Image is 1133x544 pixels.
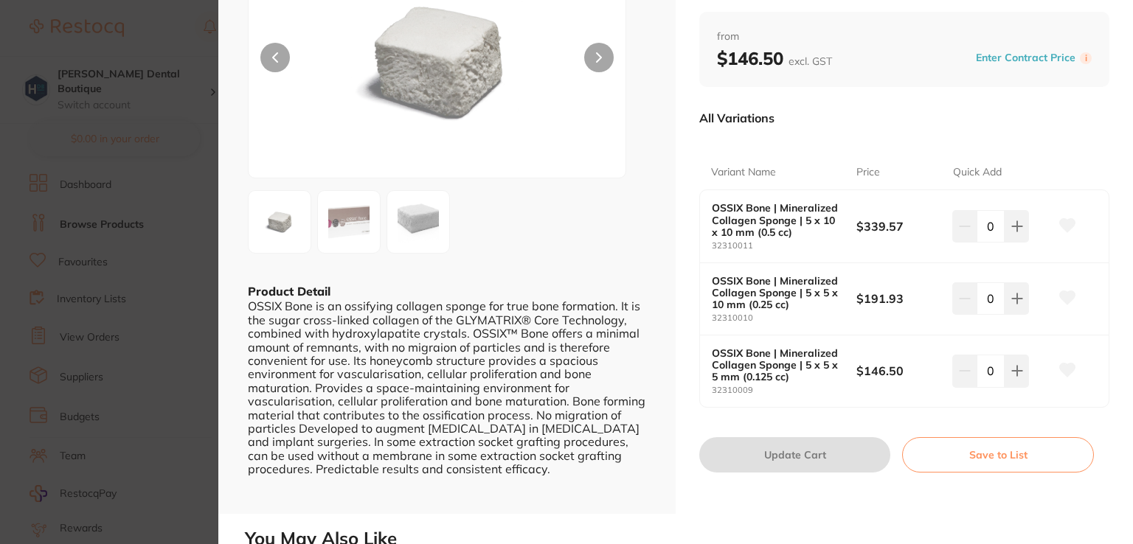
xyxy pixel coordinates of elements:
[711,165,776,180] p: Variant Name
[953,165,1002,180] p: Quick Add
[856,218,943,234] b: $339.57
[699,437,890,472] button: Update Cart
[712,386,856,395] small: 32310009
[856,290,943,307] b: $191.93
[1080,52,1092,64] label: i
[971,51,1080,65] button: Enter Contract Price
[856,165,880,180] p: Price
[712,347,842,383] b: OSSIX Bone | Mineralized Collagen Sponge | 5 x 5 x 5 mm (0.125 cc)
[392,195,445,248] img: bmc
[856,363,943,379] b: $146.50
[717,47,832,69] b: $146.50
[902,437,1094,472] button: Save to List
[699,111,775,125] p: All Variations
[712,313,856,323] small: 32310010
[253,195,306,248] img: MDkucG5n
[712,241,856,251] small: 32310011
[717,29,1092,44] span: from
[712,202,842,237] b: OSSIX Bone | Mineralized Collagen Sponge | 5 x 10 x 10 mm (0.5 cc)
[248,299,646,475] div: OSSIX Bone is an ossifying collagen sponge for true bone formation. It is the sugar cross-linked ...
[248,284,330,299] b: Product Detail
[322,195,375,248] img: MzEwMDEwLTEuanBn
[712,275,842,310] b: OSSIX Bone | Mineralized Collagen Sponge | 5 x 5 x 10 mm (0.25 cc)
[789,55,832,68] span: excl. GST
